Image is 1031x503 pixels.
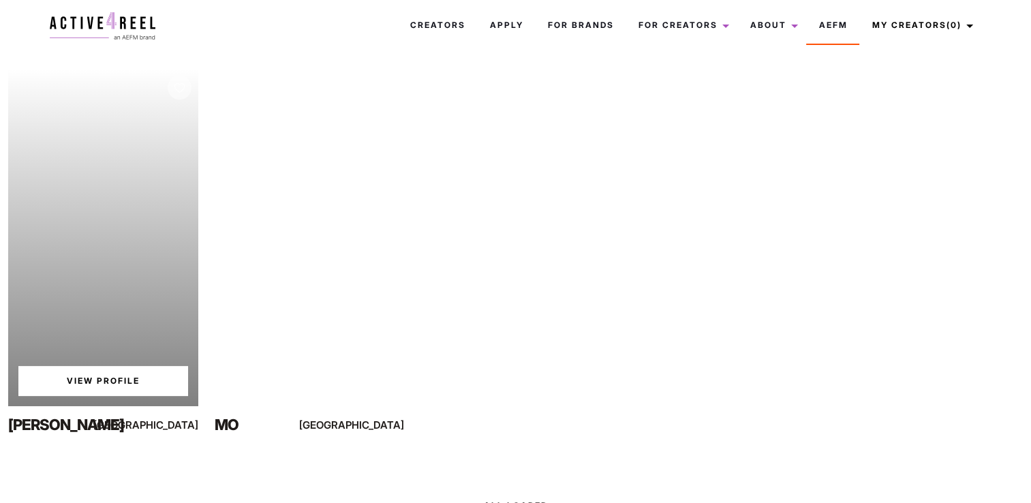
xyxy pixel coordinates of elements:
div: [GEOGRAPHIC_DATA] [348,416,405,433]
a: About [737,7,806,44]
a: For Brands [535,7,626,44]
a: AEFM [806,7,859,44]
img: a4r-logo.svg [50,12,155,40]
a: Apply [477,7,535,44]
a: Creators [397,7,477,44]
div: [GEOGRAPHIC_DATA] [141,416,198,433]
a: View Damian 'sProfile [18,366,188,396]
a: My Creators(0) [859,7,981,44]
span: (0) [946,20,961,30]
a: For Creators [626,7,737,44]
div: Mo [215,413,328,436]
div: [PERSON_NAME] [8,413,122,436]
